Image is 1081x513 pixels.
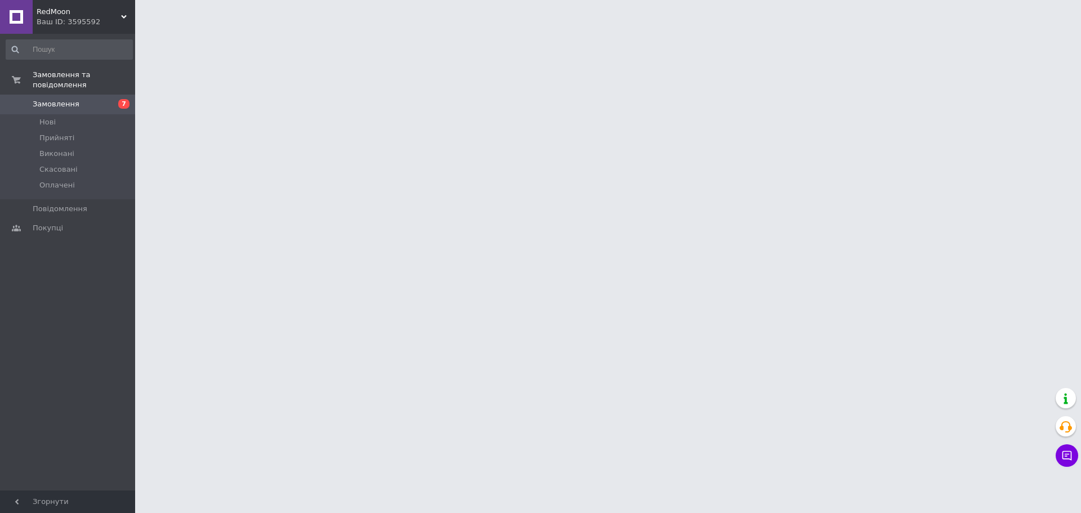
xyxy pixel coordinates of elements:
span: Оплачені [39,180,75,190]
button: Чат з покупцем [1056,444,1078,467]
input: Пошук [6,39,133,60]
span: Замовлення [33,99,79,109]
span: Нові [39,117,56,127]
span: Повідомлення [33,204,87,214]
span: 7 [118,99,129,109]
span: Покупці [33,223,63,233]
span: Скасовані [39,164,78,175]
span: Прийняті [39,133,74,143]
span: RedMoon [37,7,121,17]
span: Виконані [39,149,74,159]
span: Замовлення та повідомлення [33,70,135,90]
div: Ваш ID: 3595592 [37,17,135,27]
